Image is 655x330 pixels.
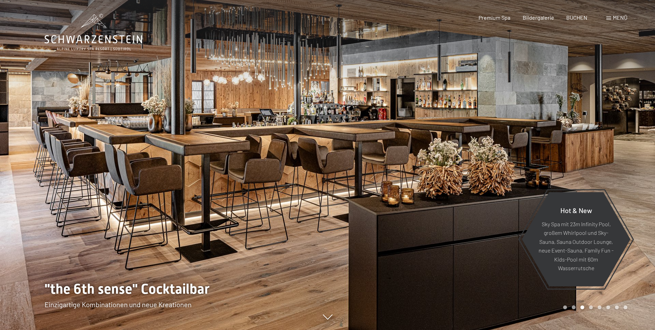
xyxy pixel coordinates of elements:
[624,305,627,309] div: Carousel Page 8
[479,14,510,21] a: Premium Spa
[613,14,627,21] span: Menü
[606,305,610,309] div: Carousel Page 6
[523,14,554,21] a: Bildergalerie
[580,305,584,309] div: Carousel Page 3 (Current Slide)
[539,219,614,273] p: Sky Spa mit 23m Infinity Pool, großem Whirlpool und Sky-Sauna, Sauna Outdoor Lounge, neue Event-S...
[566,14,587,21] a: BUCHEN
[598,305,601,309] div: Carousel Page 5
[561,305,627,309] div: Carousel Pagination
[589,305,593,309] div: Carousel Page 4
[521,192,631,287] a: Hot & New Sky Spa mit 23m Infinity Pool, großem Whirlpool und Sky-Sauna, Sauna Outdoor Lounge, ne...
[563,305,567,309] div: Carousel Page 1
[615,305,619,309] div: Carousel Page 7
[572,305,576,309] div: Carousel Page 2
[560,206,592,214] span: Hot & New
